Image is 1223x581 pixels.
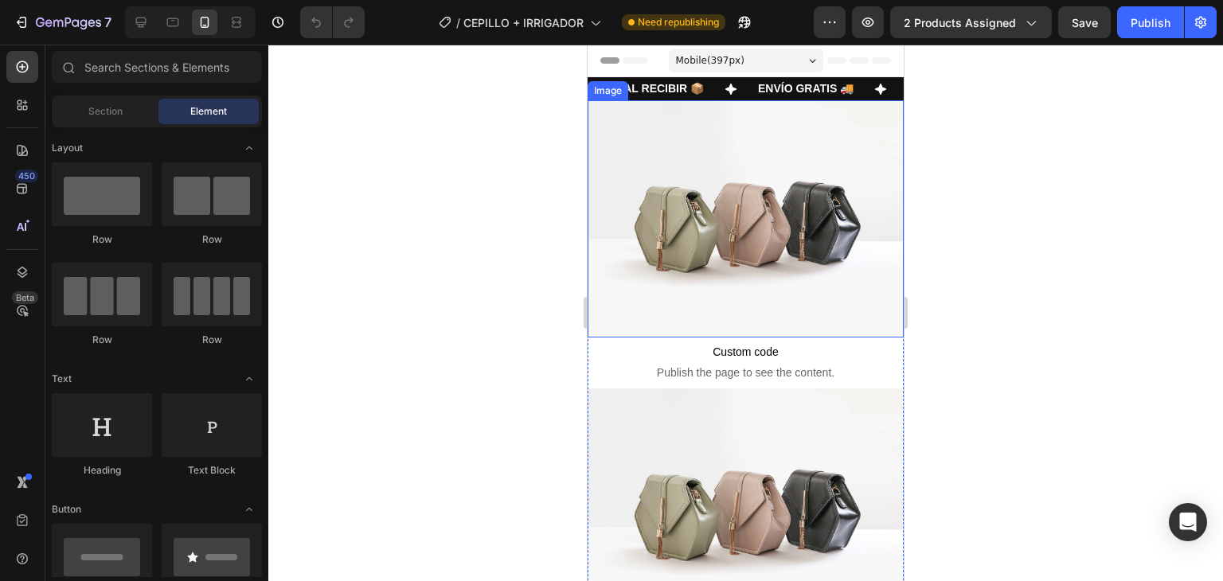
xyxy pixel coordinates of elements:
[1131,14,1170,31] div: Publish
[638,15,719,29] span: Need republishing
[52,463,152,478] div: Heading
[52,372,72,386] span: Text
[52,502,81,517] span: Button
[236,135,262,161] span: Toggle open
[12,291,38,304] div: Beta
[456,14,460,31] span: /
[1169,503,1207,541] div: Open Intercom Messenger
[52,333,152,347] div: Row
[300,6,365,38] div: Undo/Redo
[588,45,904,581] iframe: Design area
[190,104,227,119] span: Element
[904,14,1016,31] span: 2 products assigned
[236,366,262,392] span: Toggle open
[463,14,584,31] span: CEPILLO + IRRIGADOR
[236,497,262,522] span: Toggle open
[162,333,262,347] div: Row
[6,6,119,38] button: 7
[1058,6,1111,38] button: Save
[162,463,262,478] div: Text Block
[88,104,123,119] span: Section
[15,170,38,182] div: 450
[52,232,152,247] div: Row
[1117,6,1184,38] button: Publish
[1072,16,1098,29] span: Save
[104,13,111,32] p: 7
[162,232,262,247] div: Row
[890,6,1052,38] button: 2 products assigned
[52,51,262,83] input: Search Sections & Elements
[52,141,83,155] span: Layout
